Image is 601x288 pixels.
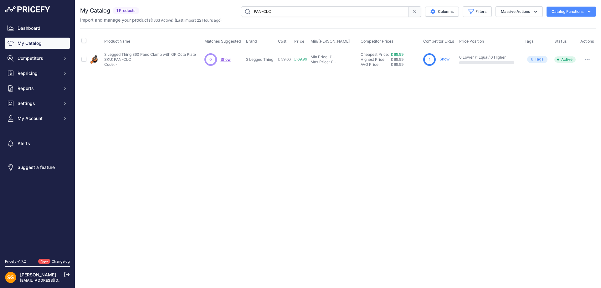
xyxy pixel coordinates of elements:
[20,278,85,283] a: [EMAIL_ADDRESS][DOMAIN_NAME]
[20,272,56,277] a: [PERSON_NAME]
[80,17,222,23] p: Import and manage your products
[531,56,533,62] span: 6
[311,60,330,65] div: Max Price:
[80,6,110,15] h2: My Catalog
[554,56,576,63] span: Active
[246,57,275,62] p: 3 Legged Thing
[311,55,328,60] div: Min Price:
[5,38,70,49] a: My Catalog
[294,39,305,44] span: Price
[554,39,567,44] span: Status
[5,23,70,34] a: Dashboard
[151,18,173,23] span: ( )
[542,56,544,62] span: s
[5,68,70,79] button: Repricing
[204,39,241,44] span: Matches Suggested
[175,18,222,23] span: (Last import 22 Hours ago)
[5,113,70,124] button: My Account
[391,57,403,62] span: £ 69.99
[18,85,59,92] span: Reports
[294,39,306,44] button: Price
[104,57,196,62] p: SKU: PAN-CLC
[5,83,70,94] button: Reports
[5,138,70,149] a: Alerts
[221,57,231,62] a: Show
[294,57,307,61] span: £ 69.99
[333,60,336,65] div: -
[52,259,70,264] a: Changelog
[209,57,212,62] span: 0
[527,56,547,63] span: Tag
[18,100,59,107] span: Settings
[547,7,596,17] button: Catalog Functions
[391,52,403,57] a: £ 69.99
[5,162,70,173] a: Suggest a feature
[361,62,391,67] div: AVG Price:
[554,39,568,44] button: Status
[5,53,70,64] button: Competitors
[391,62,421,67] div: £ 69.99
[104,62,196,67] p: Code: -
[311,39,350,44] span: Min/[PERSON_NAME]
[330,55,332,60] div: £
[463,6,492,17] button: Filters
[18,55,59,61] span: Competitors
[241,6,408,17] input: Search
[104,52,196,57] p: 3 Legged Thing 360 Pano Clamp with QR Octa Plate
[38,259,50,264] span: New
[476,55,488,60] a: 1 Equal
[580,39,594,44] span: Actions
[278,39,287,44] span: Cost
[5,259,26,264] div: Pricefy v1.7.2
[18,70,59,76] span: Repricing
[496,6,543,17] button: Massive Actions
[5,23,70,251] nav: Sidebar
[113,7,139,14] span: 1 Products
[361,52,389,57] a: Cheapest Price:
[459,39,484,44] span: Price Position
[361,57,391,62] div: Highest Price:
[18,115,59,122] span: My Account
[246,39,257,44] span: Brand
[5,98,70,109] button: Settings
[104,39,130,44] span: Product Name
[5,6,50,13] img: Pricefy Logo
[331,60,333,65] div: £
[429,57,430,62] span: 1
[152,18,172,23] a: 1363 Active
[278,57,291,61] span: £ 39.66
[525,39,534,44] span: Tags
[459,55,518,60] p: 0 Lower / / 0 Higher
[332,55,335,60] div: -
[278,39,288,44] button: Cost
[439,57,449,61] a: Show
[361,39,393,44] span: Competitor Prices
[423,39,454,44] span: Competitor URLs
[425,7,459,17] button: Columns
